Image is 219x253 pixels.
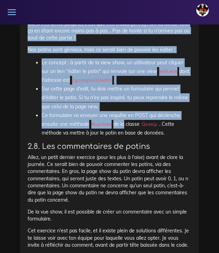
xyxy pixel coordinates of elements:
li: Le concept : à partir de la view show, un utilisateur peut cliquer sur un lien "éditer le potin" ... [42,58,191,85]
img: avatar [196,4,209,16]
li: Ce formulaire va envoyer une requête en POST qui déclenche ensuite une méthode de la classe . Cet... [42,111,191,138]
h3: 2.8. Les commentaires de potins [28,142,191,151]
p: Allez, un petit dernier exercice (pour les plus à l'aise) avant de clore la journée. Ce serait bi... [28,154,191,203]
code: Gossip [140,121,159,128]
li: Sur cette page d'edit, tu dois mettre un formulaire qui permet d'éditer le potin. Si tu n'es pas ... [42,85,191,111]
code: /gossips/id/edit/ [70,77,114,84]
p: De la vue show, il est possible de créer un commentaire avec un simple formulaire. [28,208,191,223]
code: edit.erb [157,68,179,75]
p: Nos potins sont géniaux, mais ce serait bien de pouvoir les éditer : [28,46,191,53]
p: Ok, si t'es arrivé jusqu'ici, c'est que t'es chaud [DATE] ! On va corser tout ça en étant encore ... [28,20,191,42]
code: #update [89,121,113,128]
p: Cet exercice n'est pas facile, et il existe plein de solutions différentes. Je te laisse voir ave... [28,227,191,248]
